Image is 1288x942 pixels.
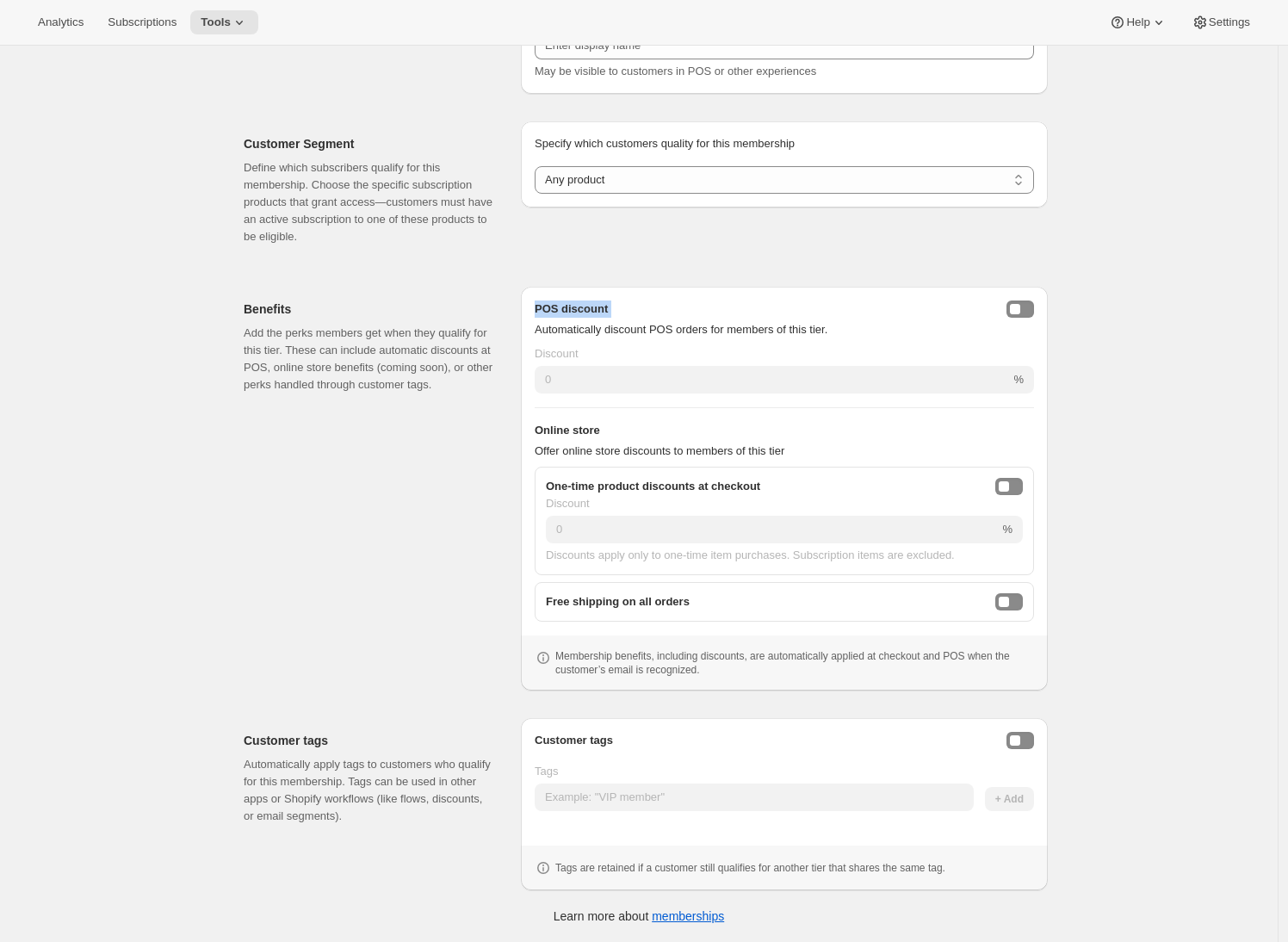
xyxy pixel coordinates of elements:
span: Free shipping on all orders [546,593,690,610]
span: % [1002,523,1012,536]
span: Discounts apply only to one-time item purchases. Subscription items are excluded. [546,548,955,561]
span: Subscriptions [108,15,176,29]
h2: Benefits [244,301,493,318]
p: Automatically discount POS orders for members of this tier. [535,321,1034,338]
button: posDiscountEnabled [1006,301,1034,318]
p: Define which subscribers qualify for this membership. Choose the specific subscription products t... [244,159,493,245]
button: freeShippingEnabled [995,593,1023,610]
h2: Customer tags [244,732,493,749]
p: Automatically apply tags to customers who qualify for this membership. Tags can be used in other ... [244,756,493,825]
span: Tags [535,765,558,778]
input: Example: "VIP member" [535,784,974,811]
button: Help [1099,10,1177,34]
h2: Customer Segment [244,135,493,152]
span: % [1013,373,1024,386]
h3: Online store [535,422,1034,439]
button: onlineDiscountEnabled [995,478,1023,495]
span: Analytics [38,15,84,29]
p: Offer online store discounts to members of this tier [535,443,1034,460]
p: Membership benefits, including discounts, are automatically applied at checkout and POS when the ... [555,649,1034,677]
span: Tools [201,15,231,29]
p: Learn more about [554,908,724,925]
span: Settings [1209,15,1250,29]
button: Analytics [28,10,94,34]
span: Discount [546,497,590,510]
p: Specify which customers quality for this membership [535,135,1034,152]
button: Settings [1181,10,1260,34]
p: Add the perks members get when they qualify for this tier. These can include automatic discounts ... [244,325,493,394]
a: memberships [652,909,724,923]
input: Enter display name [535,32,1034,59]
h3: Customer tags [535,732,613,749]
span: Help [1126,15,1149,29]
h3: POS discount [535,301,608,318]
span: May be visible to customers in POS or other experiences [535,65,816,77]
button: Subscriptions [97,10,187,34]
span: One-time product discounts at checkout [546,478,760,495]
button: Enable customer tags [1006,732,1034,749]
span: Discount [535,347,579,360]
p: Tags are retained if a customer still qualifies for another tier that shares the same tag. [555,861,945,875]
button: Tools [190,10,258,34]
